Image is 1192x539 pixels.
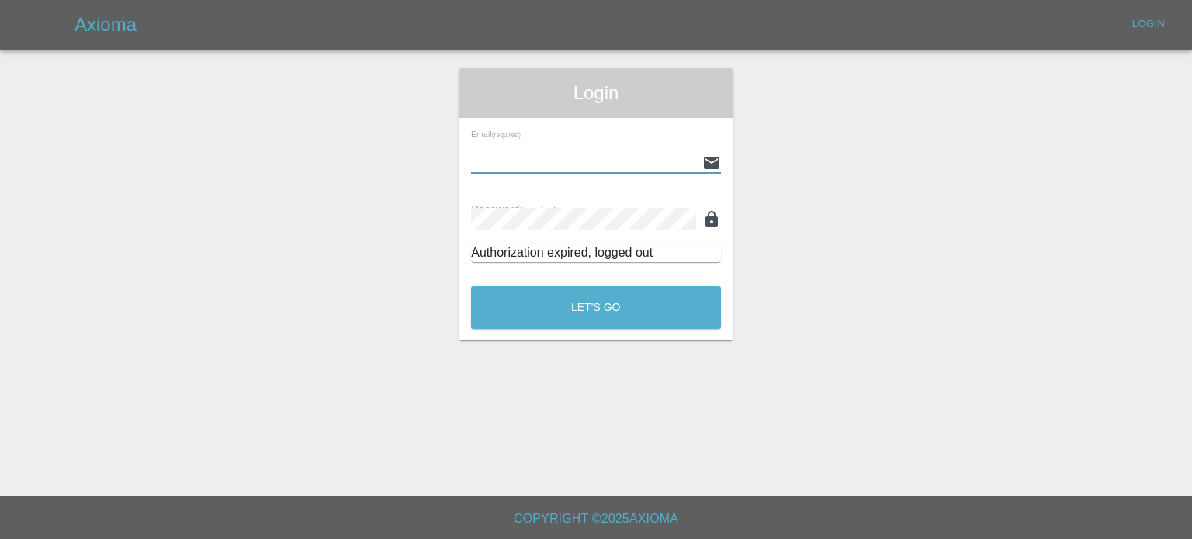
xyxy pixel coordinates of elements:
[471,286,721,329] button: Let's Go
[471,244,721,262] div: Authorization expired, logged out
[471,81,721,105] span: Login
[12,508,1180,530] h6: Copyright © 2025 Axioma
[74,12,137,37] h5: Axioma
[492,132,521,139] small: (required)
[471,130,521,139] span: Email
[520,206,559,215] small: (required)
[1124,12,1173,36] a: Login
[471,203,558,216] span: Password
